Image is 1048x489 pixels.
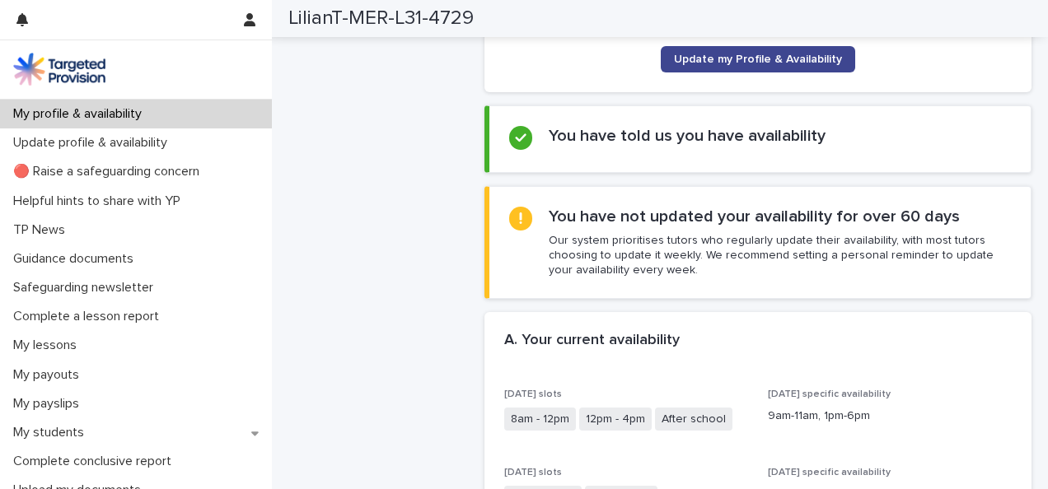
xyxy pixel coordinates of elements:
[7,193,194,209] p: Helpful hints to share with YP
[7,338,90,353] p: My lessons
[504,407,576,431] span: 8am - 12pm
[7,280,166,296] p: Safeguarding newsletter
[579,407,652,431] span: 12pm - 4pm
[655,407,732,431] span: After school
[549,207,960,226] h2: You have not updated your availability for over 60 days
[13,53,105,86] img: M5nRWzHhSzIhMunXDL62
[674,54,842,65] span: Update my Profile & Availability
[549,233,1011,278] p: Our system prioritises tutors who regularly update their availability, with most tutors choosing ...
[768,468,891,477] span: [DATE] specific availability
[7,251,147,267] p: Guidance documents
[504,468,562,477] span: [DATE] slots
[7,309,172,324] p: Complete a lesson report
[7,425,97,440] p: My students
[768,407,1012,425] p: 9am-11am, 1pm-6pm
[504,332,680,350] h2: A. Your current availability
[7,454,185,469] p: Complete conclusive report
[7,396,92,412] p: My payslips
[288,7,474,30] h2: LilianT-MER-L31-4729
[7,367,92,383] p: My payouts
[7,135,180,151] p: Update profile & availability
[549,126,826,146] h2: You have told us you have availability
[7,106,155,122] p: My profile & availability
[7,164,213,179] p: 🔴 Raise a safeguarding concern
[661,46,855,72] a: Update my Profile & Availability
[7,222,78,238] p: TP News
[504,389,562,399] span: [DATE] slots
[768,389,891,399] span: [DATE] specific availability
